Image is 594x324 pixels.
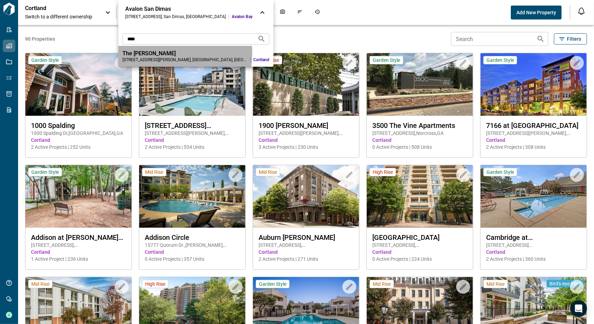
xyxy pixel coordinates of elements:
div: [STREET_ADDRESS][PERSON_NAME] , [GEOGRAPHIC_DATA] , [GEOGRAPHIC_DATA] [122,57,247,63]
span: Avalon Bay [232,14,253,19]
div: Avalon San Dimas [125,6,253,13]
div: [STREET_ADDRESS] , San Dimas , [GEOGRAPHIC_DATA] [125,14,226,19]
div: The [PERSON_NAME] [122,50,269,57]
span: Cortland [253,57,269,63]
div: Open Intercom Messenger [570,300,587,317]
button: Search projects [255,32,269,46]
